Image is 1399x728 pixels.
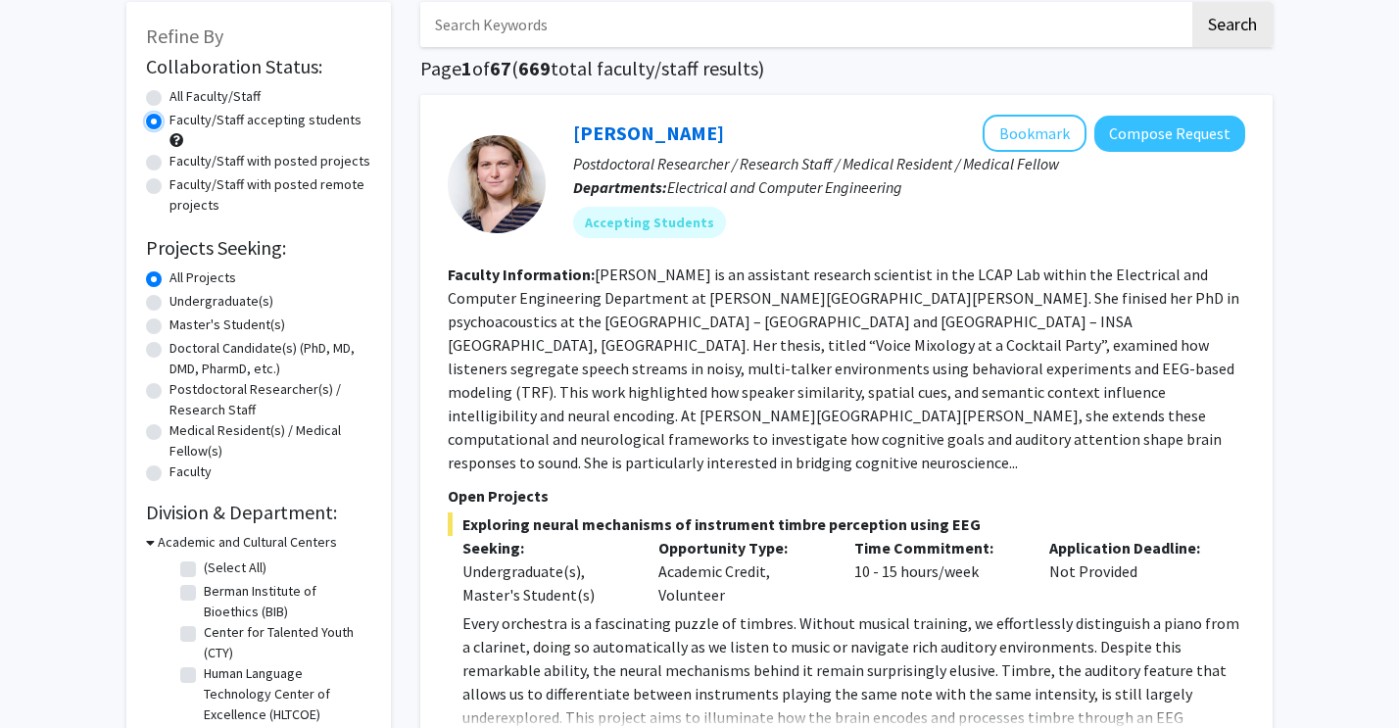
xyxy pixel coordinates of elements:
[169,174,371,216] label: Faculty/Staff with posted remote projects
[204,663,366,725] label: Human Language Technology Center of Excellence (HLTCOE)
[667,177,902,197] span: Electrical and Computer Engineering
[1094,116,1245,152] button: Compose Request to Moira-Phoebe Huet
[573,152,1245,175] p: Postdoctoral Researcher / Research Staff / Medical Resident / Medical Fellow
[854,536,1021,559] p: Time Commitment:
[420,57,1273,80] h1: Page of ( total faculty/staff results)
[169,315,285,335] label: Master's Student(s)
[448,484,1245,508] p: Open Projects
[158,532,337,553] h3: Academic and Cultural Centers
[490,56,511,80] span: 67
[169,461,212,482] label: Faculty
[462,559,629,607] div: Undergraduate(s), Master's Student(s)
[169,420,371,461] label: Medical Resident(s) / Medical Fellow(s)
[658,536,825,559] p: Opportunity Type:
[169,267,236,288] label: All Projects
[169,110,362,130] label: Faculty/Staff accepting students
[146,236,371,260] h2: Projects Seeking:
[1192,2,1273,47] button: Search
[462,536,629,559] p: Seeking:
[573,207,726,238] mat-chip: Accepting Students
[169,338,371,379] label: Doctoral Candidate(s) (PhD, MD, DMD, PharmD, etc.)
[204,622,366,663] label: Center for Talented Youth (CTY)
[573,121,724,145] a: [PERSON_NAME]
[1049,536,1216,559] p: Application Deadline:
[169,86,261,107] label: All Faculty/Staff
[518,56,551,80] span: 669
[169,379,371,420] label: Postdoctoral Researcher(s) / Research Staff
[448,265,1239,472] fg-read-more: [PERSON_NAME] is an assistant research scientist in the LCAP Lab within the Electrical and Comput...
[461,56,472,80] span: 1
[169,151,370,171] label: Faculty/Staff with posted projects
[573,177,667,197] b: Departments:
[644,536,840,607] div: Academic Credit, Volunteer
[146,55,371,78] h2: Collaboration Status:
[204,558,266,578] label: (Select All)
[448,265,595,284] b: Faculty Information:
[420,2,1189,47] input: Search Keywords
[146,24,223,48] span: Refine By
[146,501,371,524] h2: Division & Department:
[169,291,273,312] label: Undergraduate(s)
[840,536,1036,607] div: 10 - 15 hours/week
[1035,536,1230,607] div: Not Provided
[15,640,83,713] iframe: Chat
[204,581,366,622] label: Berman Institute of Bioethics (BIB)
[448,512,1245,536] span: Exploring neural mechanisms of instrument timbre perception using EEG
[983,115,1086,152] button: Add Moira-Phoebe Huet to Bookmarks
